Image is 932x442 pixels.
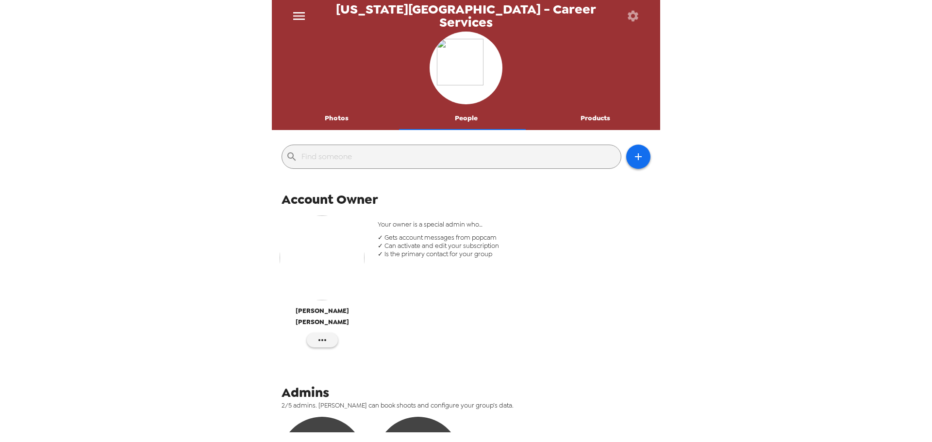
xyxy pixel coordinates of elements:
[282,191,378,208] span: Account Owner
[378,250,651,258] span: ✓ Is the primary contact for your group
[277,215,368,333] button: [PERSON_NAME] [PERSON_NAME]
[401,107,531,130] button: People
[282,401,658,409] span: 2/5 admins. [PERSON_NAME] can book shoots and configure your group’s data.
[301,149,617,164] input: Find someone
[378,220,651,229] span: Your owner is a special admin who…
[378,233,651,242] span: ✓ Gets account messages from popcam
[315,3,617,29] span: [US_STATE][GEOGRAPHIC_DATA] - Career Services
[272,107,401,130] button: Photos
[282,384,329,401] span: Admins
[277,305,368,328] span: [PERSON_NAME] [PERSON_NAME]
[531,107,660,130] button: Products
[437,39,495,97] img: org logo
[378,242,651,250] span: ✓ Can activate and edit your subscription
